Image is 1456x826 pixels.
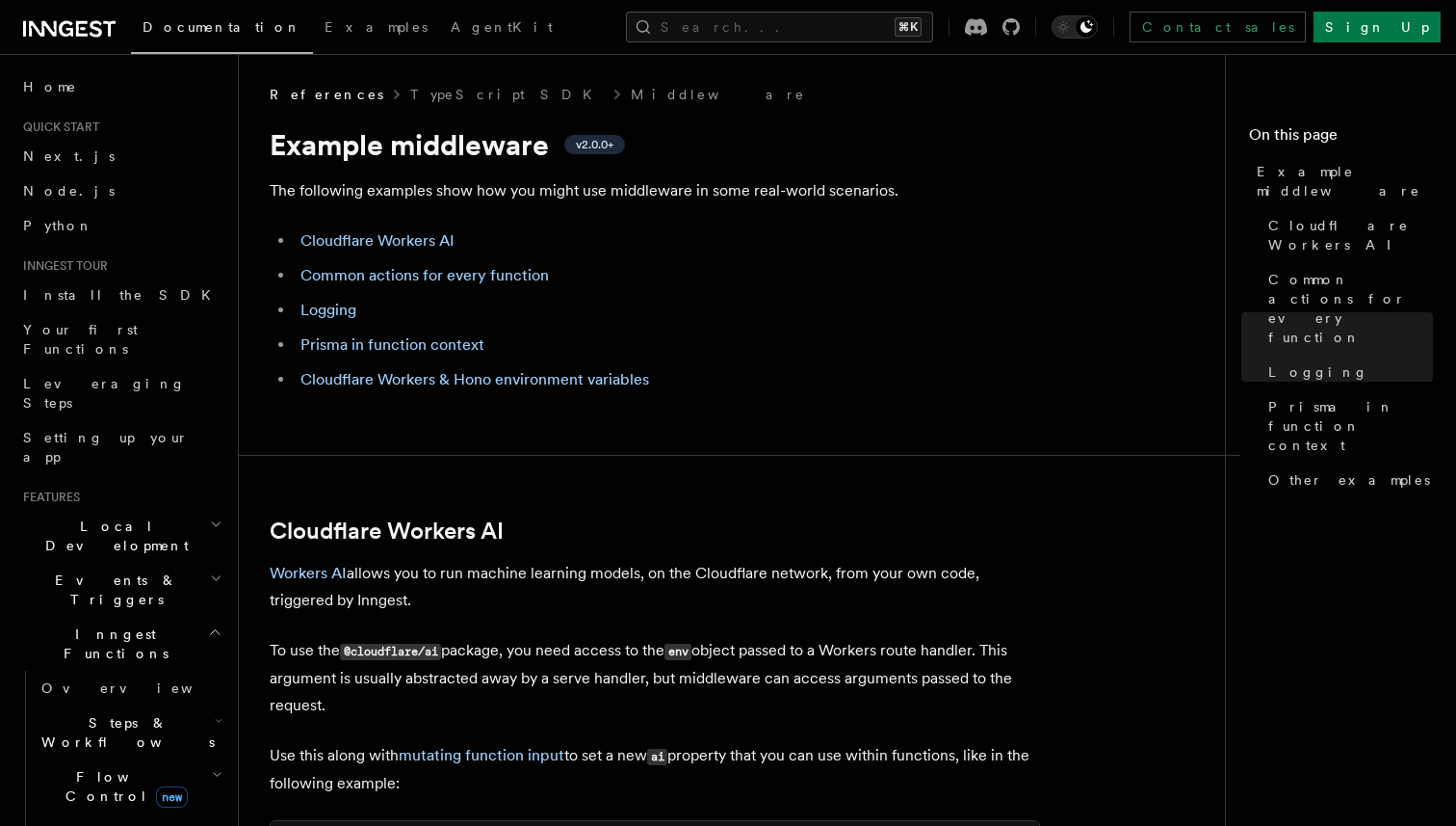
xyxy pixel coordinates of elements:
p: Use this along with to set a new property that you can use within functions, like in the followin... [270,742,1040,797]
code: @cloudflare/ai [340,644,441,660]
span: Common actions for every function [1268,270,1433,347]
a: Cloudflare Workers AI [270,518,504,545]
span: Cloudflare Workers AI [1268,216,1433,254]
a: Setting up your app [15,420,226,474]
a: Cloudflare Workers AI [300,231,455,250]
h1: Example middleware [270,127,1040,162]
a: Common actions for every function [300,266,549,284]
span: Your first Functions [23,322,138,357]
a: Common actions for every function [1261,262,1433,355]
a: Examples [313,6,439,52]
span: Setting up your app [23,430,189,465]
a: Middleware [631,85,806,104]
a: Logging [300,301,356,319]
p: The following examples show how you might use middleware in some real-world scenarios. [270,177,1040,204]
a: Install the SDK [15,278,226,312]
span: Leveraging Steps [23,376,186,411]
button: Search...⌘K [626,12,933,42]
span: References [270,85,383,104]
span: Features [15,490,80,505]
a: Other examples [1261,463,1433,497]
a: Logging [1261,355,1433,389]
a: Workers AI [270,564,347,582]
code: ai [647,749,667,765]
span: v2.0.0+ [576,137,613,152]
span: Inngest tour [15,258,108,274]
a: Next.js [15,139,226,173]
a: Cloudflare Workers & Hono environment variables [300,370,649,388]
button: Events & Triggers [15,563,226,617]
span: new [156,786,188,808]
a: AgentKit [439,6,564,52]
h4: On this page [1249,123,1433,154]
span: Inngest Functions [15,625,208,663]
a: Sign Up [1313,12,1441,42]
button: Inngest Functions [15,617,226,671]
a: Your first Functions [15,312,226,366]
span: Logging [1268,362,1368,382]
span: Local Development [15,517,210,555]
span: Steps & Workflows [34,713,215,752]
a: Prisma in function context [300,335,484,354]
a: mutating function input [399,746,564,764]
span: Install the SDK [23,287,222,303]
span: Next.js [23,148,115,164]
a: Cloudflare Workers AI [1261,208,1433,262]
a: Leveraging Steps [15,366,226,420]
span: Flow Control [34,767,212,806]
a: Home [15,69,226,104]
p: allows you to run machine learning models, on the Cloudflare network, from your own code, trigger... [270,560,1040,614]
span: Other examples [1268,470,1430,490]
a: Example middleware [1249,154,1433,208]
code: env [664,644,691,660]
a: Contact sales [1130,12,1306,42]
a: Python [15,208,226,243]
span: Documentation [143,19,301,35]
a: Prisma in function context [1261,389,1433,463]
span: Examples [325,19,428,35]
span: Overview [41,680,240,696]
span: Quick start [15,120,99,135]
span: Example middleware [1257,162,1433,200]
a: Overview [34,671,226,706]
p: To use the package, you need access to the object passed to a Workers route handler. This argumen... [270,637,1040,719]
span: Node.js [23,183,115,199]
button: Steps & Workflows [34,706,226,759]
span: Events & Triggers [15,571,210,609]
span: Python [23,218,93,233]
kbd: ⌘K [895,17,922,37]
button: Local Development [15,509,226,563]
span: Prisma in function context [1268,397,1433,455]
span: AgentKit [451,19,553,35]
span: Home [23,77,77,96]
button: Flow Controlnew [34,759,226,813]
a: Node.js [15,173,226,208]
button: Toggle dark mode [1052,15,1098,39]
a: TypeScript SDK [410,85,604,104]
a: Documentation [131,6,313,54]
